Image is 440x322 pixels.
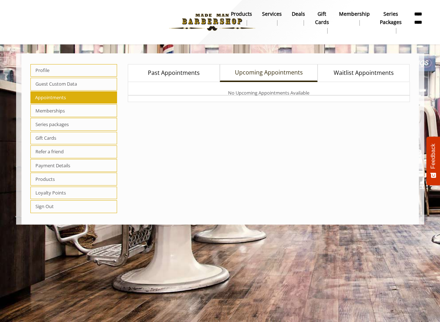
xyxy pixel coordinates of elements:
[257,9,287,28] a: ServicesServices
[231,10,252,18] b: products
[30,200,117,213] span: Sign Out
[292,10,305,18] b: Deals
[30,159,117,172] span: Payment Details
[30,173,117,186] span: Products
[30,118,117,131] span: Series packages
[426,136,440,185] button: Feedback - Show survey
[30,187,117,200] span: Loyalty Points
[148,68,200,78] span: Past Appointments
[30,132,117,145] span: Gift Cards
[30,104,117,117] span: Memberships
[30,145,117,158] span: Refer a friend
[375,9,407,35] a: Series packagesSeries packages
[287,9,310,28] a: DealsDeals
[30,91,117,104] span: Appointments
[334,9,375,28] a: MembershipMembership
[334,68,394,78] span: Waitlist Appointments
[30,64,117,77] span: Profile
[163,3,261,42] img: Made Man Barbershop logo
[262,10,282,18] b: Services
[339,10,370,18] b: Membership
[226,9,257,28] a: Productsproducts
[235,68,303,77] span: Upcoming Appointments
[315,10,329,26] b: gift cards
[30,78,117,91] span: Guest Custom Data
[380,10,402,26] b: Series packages
[430,144,436,169] span: Feedback
[310,9,334,35] a: Gift cardsgift cards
